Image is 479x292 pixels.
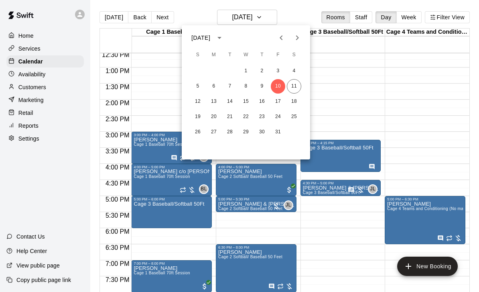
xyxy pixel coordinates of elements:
[191,47,205,63] span: Sunday
[207,94,221,109] button: 13
[271,79,285,94] button: 10
[239,79,253,94] button: 8
[271,47,285,63] span: Friday
[191,125,205,139] button: 26
[223,79,237,94] button: 7
[207,125,221,139] button: 27
[223,47,237,63] span: Tuesday
[255,110,269,124] button: 23
[271,94,285,109] button: 17
[287,94,301,109] button: 18
[287,79,301,94] button: 11
[239,94,253,109] button: 15
[239,64,253,78] button: 1
[271,125,285,139] button: 31
[239,125,253,139] button: 29
[239,47,253,63] span: Wednesday
[255,64,269,78] button: 2
[223,110,237,124] button: 21
[207,47,221,63] span: Monday
[255,47,269,63] span: Thursday
[191,34,210,42] div: [DATE]
[273,30,289,46] button: Previous month
[287,110,301,124] button: 25
[271,110,285,124] button: 24
[223,125,237,139] button: 28
[287,47,301,63] span: Saturday
[287,64,301,78] button: 4
[255,125,269,139] button: 30
[207,110,221,124] button: 20
[207,79,221,94] button: 6
[213,31,226,45] button: calendar view is open, switch to year view
[223,94,237,109] button: 14
[289,30,305,46] button: Next month
[239,110,253,124] button: 22
[191,110,205,124] button: 19
[191,79,205,94] button: 5
[191,94,205,109] button: 12
[255,94,269,109] button: 16
[271,64,285,78] button: 3
[255,79,269,94] button: 9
